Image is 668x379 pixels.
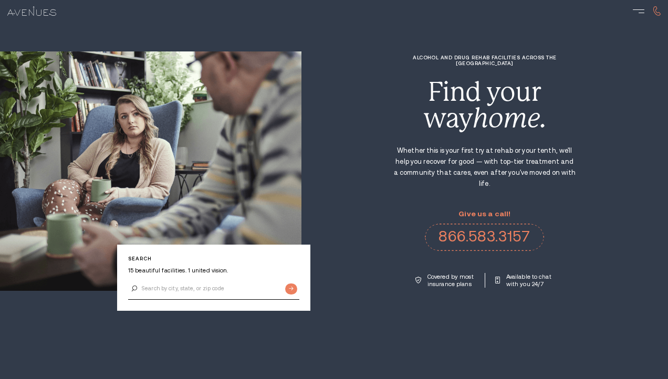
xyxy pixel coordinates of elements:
i: home. [473,103,546,133]
p: Whether this is your first try at rehab or your tenth, we'll help you recover for good — with top... [393,145,577,189]
p: Covered by most insurance plans [427,273,475,288]
input: Submit [285,283,297,294]
a: Available to chat with you 24/7 [495,273,554,288]
p: Give us a call! [425,210,544,218]
p: Available to chat with you 24/7 [506,273,554,288]
a: Covered by most insurance plans [415,273,475,288]
p: 15 beautiful facilities. 1 united vision. [128,267,299,274]
p: Search [128,256,299,261]
h1: Alcohol and Drug Rehab Facilities across the [GEOGRAPHIC_DATA] [393,55,577,66]
a: 866.583.3157 [425,224,544,251]
div: Find your way [393,79,577,132]
input: Search by city, state, or zip code [128,278,299,300]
